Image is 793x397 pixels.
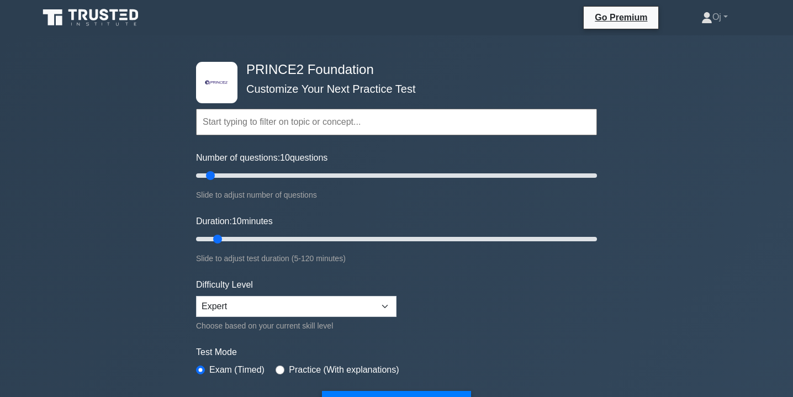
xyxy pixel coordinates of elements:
input: Start typing to filter on topic or concept... [196,109,597,135]
label: Exam (Timed) [209,363,265,377]
div: Choose based on your current skill level [196,319,396,332]
a: Go Premium [588,10,654,24]
div: Slide to adjust number of questions [196,188,597,202]
label: Practice (With explanations) [289,363,399,377]
div: Slide to adjust test duration (5-120 minutes) [196,252,597,265]
label: Number of questions: questions [196,151,327,165]
label: Difficulty Level [196,278,253,292]
a: Oj [675,6,754,28]
label: Duration: minutes [196,215,273,228]
label: Test Mode [196,346,597,359]
span: 10 [280,153,290,162]
span: 10 [232,216,242,226]
h4: PRINCE2 Foundation [242,62,543,78]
